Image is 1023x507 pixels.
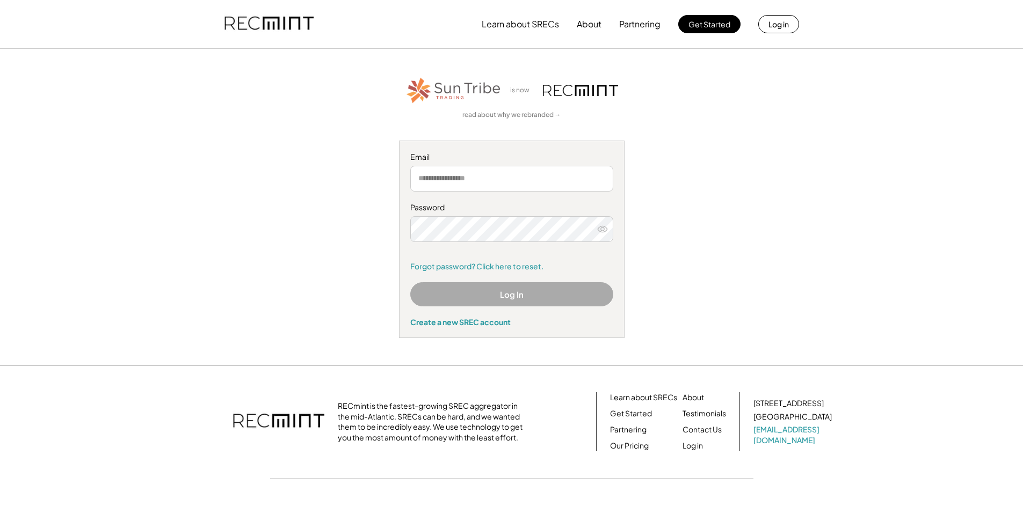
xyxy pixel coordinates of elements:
img: STT_Horizontal_Logo%2B-%2BColor.png [405,76,502,105]
a: Contact Us [683,424,722,435]
img: recmint-logotype%403x.png [224,6,314,42]
button: About [577,13,601,35]
img: recmint-logotype%403x.png [543,85,618,96]
div: [STREET_ADDRESS] [753,398,824,409]
a: read about why we rebranded → [462,111,561,120]
a: Learn about SRECs [610,392,677,403]
button: Log in [758,15,799,33]
img: recmint-logotype%403x.png [233,403,324,440]
div: RECmint is the fastest-growing SREC aggregator in the mid-Atlantic. SRECs can be hard, and we wan... [338,401,528,443]
div: Password [410,202,613,213]
a: Testimonials [683,408,726,419]
button: Learn about SRECs [482,13,559,35]
a: [EMAIL_ADDRESS][DOMAIN_NAME] [753,424,834,445]
div: Email [410,152,613,163]
div: is now [507,86,538,95]
div: Create a new SREC account [410,317,613,327]
button: Get Started [678,15,741,33]
a: Forgot password? Click here to reset. [410,261,613,272]
a: Get Started [610,408,652,419]
a: Our Pricing [610,440,649,451]
button: Log In [410,282,613,306]
a: Log in [683,440,703,451]
a: About [683,392,704,403]
div: [GEOGRAPHIC_DATA] [753,412,832,422]
button: Partnering [619,13,661,35]
a: Partnering [610,424,647,435]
